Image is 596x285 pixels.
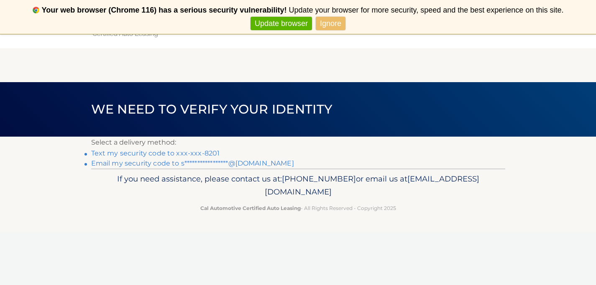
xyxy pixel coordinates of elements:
span: Update your browser for more security, speed and the best experience on this site. [289,6,563,14]
strong: Cal Automotive Certified Auto Leasing [200,205,301,211]
b: Your web browser (Chrome 116) has a serious security vulnerability! [42,6,287,14]
a: Text my security code to xxx-xxx-8201 [91,149,220,157]
p: Select a delivery method: [91,137,505,148]
p: - All Rights Reserved - Copyright 2025 [97,204,500,212]
a: Update browser [251,17,312,31]
a: Ignore [316,17,345,31]
p: If you need assistance, please contact us at: or email us at [97,172,500,199]
span: [PHONE_NUMBER] [282,174,356,184]
span: We need to verify your identity [91,101,333,117]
